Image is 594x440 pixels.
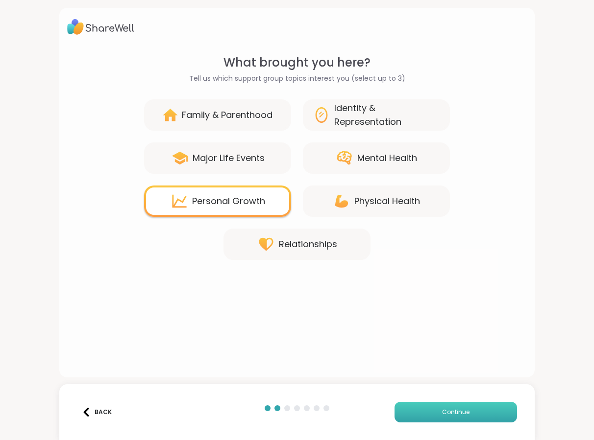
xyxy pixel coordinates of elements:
[182,108,272,122] div: Family & Parenthood
[77,402,116,422] button: Back
[279,237,337,251] div: Relationships
[193,151,265,165] div: Major Life Events
[192,194,265,208] div: Personal Growth
[67,16,134,38] img: ShareWell Logo
[354,194,420,208] div: Physical Health
[223,54,371,71] span: What brought you here?
[82,408,112,417] div: Back
[357,151,417,165] div: Mental Health
[189,73,405,84] span: Tell us which support group topics interest you (select up to 3)
[442,408,470,417] span: Continue
[395,402,517,422] button: Continue
[334,101,440,129] div: Identity & Representation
